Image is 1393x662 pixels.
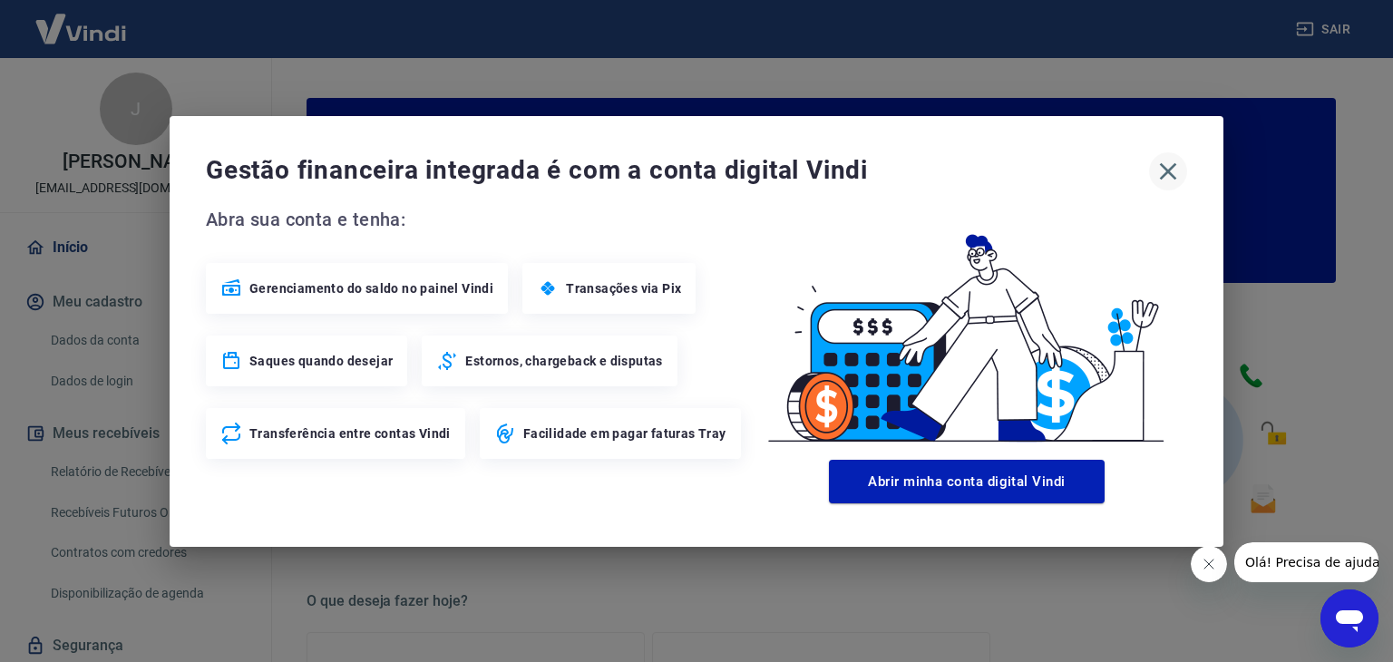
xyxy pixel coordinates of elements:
iframe: Fechar mensagem [1191,546,1227,582]
iframe: Botão para abrir a janela de mensagens [1320,589,1378,647]
img: Good Billing [746,205,1187,453]
span: Transferência entre contas Vindi [249,424,451,443]
span: Abra sua conta e tenha: [206,205,746,234]
button: Abrir minha conta digital Vindi [829,460,1105,503]
span: Transações via Pix [566,279,681,297]
span: Saques quando desejar [249,352,393,370]
span: Gestão financeira integrada é com a conta digital Vindi [206,152,1149,189]
span: Gerenciamento do saldo no painel Vindi [249,279,493,297]
span: Facilidade em pagar faturas Tray [523,424,726,443]
span: Estornos, chargeback e disputas [465,352,662,370]
span: Olá! Precisa de ajuda? [11,13,152,27]
iframe: Mensagem da empresa [1234,542,1378,582]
